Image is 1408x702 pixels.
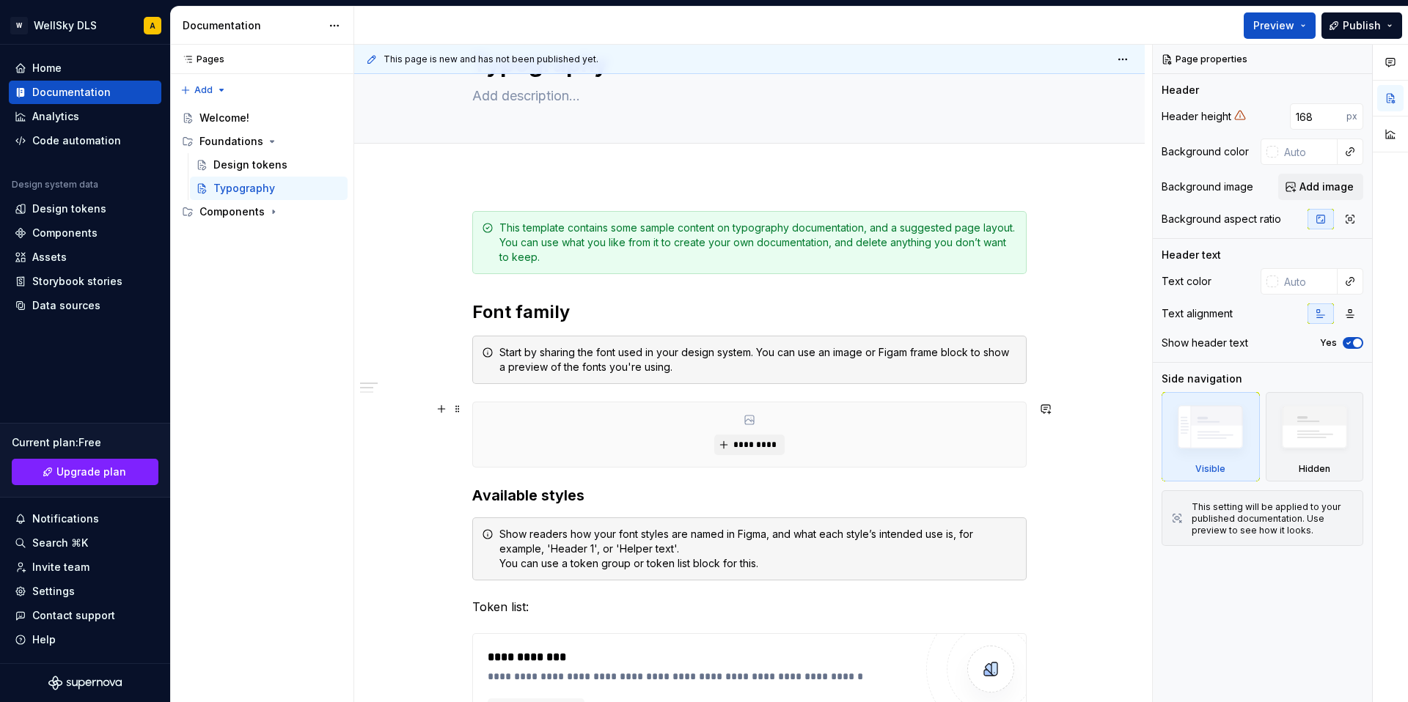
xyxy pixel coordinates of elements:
div: Typography [213,181,275,196]
span: Publish [1343,18,1381,33]
button: Search ⌘K [9,531,161,555]
div: Components [32,226,98,240]
button: Add [176,80,231,100]
a: Invite team [9,555,161,579]
a: Code automation [9,129,161,152]
svg: Supernova Logo [48,676,122,690]
a: Assets [9,245,161,269]
div: Pages [176,53,224,65]
div: Design system data [12,179,98,191]
div: Foundations [199,134,263,149]
div: Header text [1162,248,1221,262]
a: Home [9,56,161,80]
div: Background image [1162,180,1253,194]
p: px [1346,111,1357,122]
button: Publish [1321,12,1402,39]
span: Preview [1253,18,1294,33]
a: Components [9,221,161,245]
button: Add image [1278,174,1363,200]
h2: Font family [472,300,1027,324]
p: Token list: [472,598,1027,616]
button: WWellSky DLSA [3,10,167,41]
div: Show header text [1162,336,1248,350]
button: Contact support [9,604,161,627]
input: Auto [1278,138,1338,165]
div: Search ⌘K [32,536,88,550]
div: Analytics [32,109,79,124]
span: Add [194,84,213,96]
div: Hidden [1299,463,1330,475]
a: Settings [9,580,161,603]
div: WellSky DLS [34,18,97,33]
span: Upgrade plan [56,465,126,479]
a: Data sources [9,294,161,317]
div: Header [1162,83,1199,97]
div: Header height [1162,109,1231,124]
div: W [10,17,28,34]
div: Start by sharing the font used in your design system. You can use an image or Figam frame block t... [499,345,1017,374]
div: Hidden [1266,392,1364,481]
div: Current plan : Free [12,435,158,450]
input: Auto [1290,103,1346,130]
div: Text alignment [1162,306,1233,321]
div: Design tokens [32,202,106,216]
div: Visible [1162,392,1260,481]
button: Notifications [9,507,161,531]
div: Contact support [32,608,115,623]
div: Visible [1195,463,1225,475]
div: Storybook stories [32,274,122,289]
a: Analytics [9,105,161,128]
button: Help [9,628,161,651]
div: Side navigation [1162,372,1242,386]
div: Background color [1162,144,1249,159]
a: Upgrade plan [12,459,158,485]
a: Welcome! [176,106,348,130]
div: Show readers how your font styles are named in Figma, and what each style’s intended use is, for ... [499,527,1017,571]
div: Settings [32,584,75,599]
div: Welcome! [199,111,249,125]
div: Background aspect ratio [1162,212,1281,226]
span: Add image [1299,180,1354,194]
div: Data sources [32,298,100,313]
span: This page is new and has not been published yet. [384,53,598,65]
label: Yes [1320,337,1337,349]
div: Documentation [32,85,111,100]
a: Design tokens [190,153,348,177]
div: Components [176,200,348,223]
div: Text color [1162,274,1211,289]
div: Invite team [32,560,89,574]
div: Components [199,204,265,219]
div: Assets [32,250,67,265]
div: This setting will be applied to your published documentation. Use preview to see how it looks. [1192,501,1354,536]
button: Preview [1244,12,1316,39]
a: Storybook stories [9,270,161,293]
div: Code automation [32,133,121,148]
div: Foundations [176,130,348,153]
div: This template contains some sample content on typography documentation, and a suggested page layo... [499,221,1017,265]
div: Design tokens [213,158,287,172]
input: Auto [1278,268,1338,295]
div: Notifications [32,511,99,526]
a: Documentation [9,81,161,104]
div: Home [32,61,62,75]
h3: Available styles [472,485,1027,506]
div: A [150,20,155,32]
div: Documentation [183,18,321,33]
div: Page tree [176,106,348,223]
div: Help [32,632,56,647]
a: Design tokens [9,197,161,221]
a: Typography [190,177,348,200]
